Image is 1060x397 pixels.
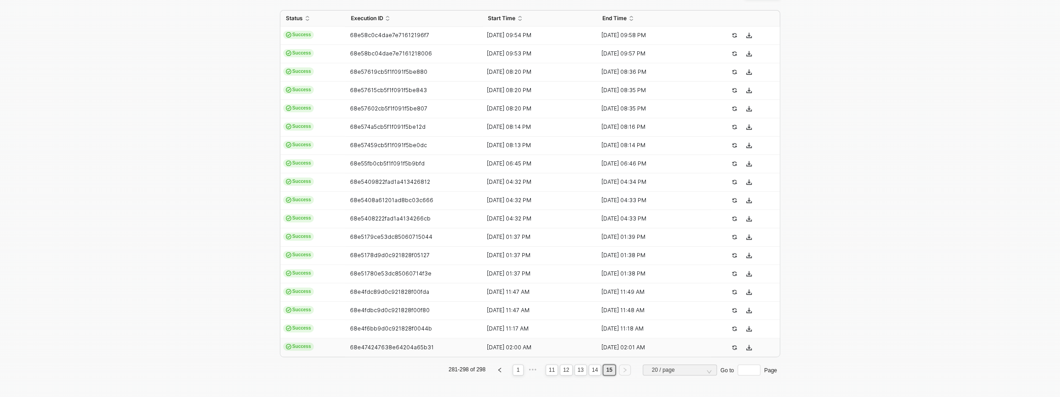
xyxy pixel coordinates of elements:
[732,88,737,93] span: icon-success-page
[350,15,383,22] span: Execution ID
[447,364,487,375] li: 281-298 of 298
[746,106,752,111] span: icon-download
[746,216,752,221] span: icon-download
[280,11,345,27] th: Status
[597,307,704,314] div: [DATE] 11:48 AM
[732,326,737,331] span: icon-success-page
[603,365,615,375] a: 15
[746,69,752,75] span: icon-download
[350,215,430,222] span: 68e5408222fad1a4134266cb
[514,365,522,375] a: 1
[721,364,777,375] div: Go to Page
[283,287,314,296] span: Success
[746,198,752,203] span: icon-download
[732,51,737,56] span: icon-success-page
[350,233,432,240] span: 68e5179ce53dc85060715044
[283,342,314,351] span: Success
[732,289,737,295] span: icon-success-page
[597,178,704,186] div: [DATE] 04:34 PM
[283,196,314,204] span: Success
[746,143,752,148] span: icon-download
[546,365,557,375] a: 11
[597,288,704,296] div: [DATE] 11:49 AM
[283,214,314,222] span: Success
[597,215,704,222] div: [DATE] 04:33 PM
[738,364,760,375] input: Page
[482,197,590,204] div: [DATE] 04:32 PM
[597,160,704,167] div: [DATE] 06:46 PM
[560,364,572,375] li: 12
[283,104,314,112] span: Success
[589,364,601,375] li: 14
[482,325,590,332] div: [DATE] 11:17 AM
[286,124,291,129] span: icon-cards
[597,123,704,131] div: [DATE] 08:16 PM
[482,288,590,296] div: [DATE] 11:47 AM
[482,160,590,167] div: [DATE] 06:45 PM
[494,364,506,375] button: left
[482,68,590,76] div: [DATE] 08:20 PM
[746,33,752,38] span: icon-download
[482,252,590,259] div: [DATE] 01:37 PM
[597,233,704,241] div: [DATE] 01:39 PM
[286,289,291,294] span: icon-cards
[597,325,704,332] div: [DATE] 11:18 AM
[482,233,590,241] div: [DATE] 01:37 PM
[560,365,572,375] a: 12
[732,106,737,111] span: icon-success-page
[283,251,314,259] span: Success
[286,50,291,56] span: icon-cards
[286,87,291,93] span: icon-cards
[597,87,704,94] div: [DATE] 08:35 PM
[732,234,737,240] span: icon-success-page
[732,161,737,166] span: icon-success-page
[746,271,752,276] span: icon-download
[350,87,426,94] span: 68e57615cb5f1f091f5be843
[746,308,752,313] span: icon-download
[286,252,291,258] span: icon-cards
[350,68,427,75] span: 68e57619cb5f1f091f5be880
[286,215,291,221] span: icon-cards
[345,11,482,27] th: Execution ID
[482,87,590,94] div: [DATE] 08:20 PM
[492,364,507,375] li: Previous Page
[283,31,314,39] span: Success
[283,49,314,57] span: Success
[350,252,429,259] span: 68e5178d9d0c921828f05127
[286,142,291,148] span: icon-cards
[732,33,737,38] span: icon-success-page
[597,270,704,277] div: [DATE] 01:38 PM
[283,141,314,149] span: Success
[286,105,291,111] span: icon-cards
[350,197,433,204] span: 68e5408a61201ad8bc03c666
[746,326,752,331] span: icon-download
[482,32,590,39] div: [DATE] 09:54 PM
[648,365,711,375] input: Page Size
[746,51,752,56] span: icon-download
[286,234,291,239] span: icon-cards
[622,367,628,373] span: right
[350,270,431,277] span: 68e51780e53dc85060714f3e
[597,197,704,204] div: [DATE] 04:33 PM
[732,124,737,130] span: icon-success-page
[603,364,615,375] li: 15
[283,159,314,167] span: Success
[283,177,314,186] span: Success
[350,160,424,167] span: 68e55fb0cb5f1f091f5b9bfd
[732,308,737,313] span: icon-success-page
[746,161,752,166] span: icon-download
[746,124,752,130] span: icon-download
[283,122,314,131] span: Success
[746,179,752,185] span: icon-download
[286,15,303,22] span: Status
[602,15,627,22] span: End Time
[350,142,426,149] span: 68e57459cb5f1f091f5be0dc
[525,364,540,375] li: Previous 5 Pages
[350,105,427,112] span: 68e57602cb5f1f091f5be807
[286,325,291,331] span: icon-cards
[652,363,711,377] span: 20 / page
[732,271,737,276] span: icon-success-page
[597,252,704,259] div: [DATE] 01:38 PM
[283,86,314,94] span: Success
[286,160,291,166] span: icon-cards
